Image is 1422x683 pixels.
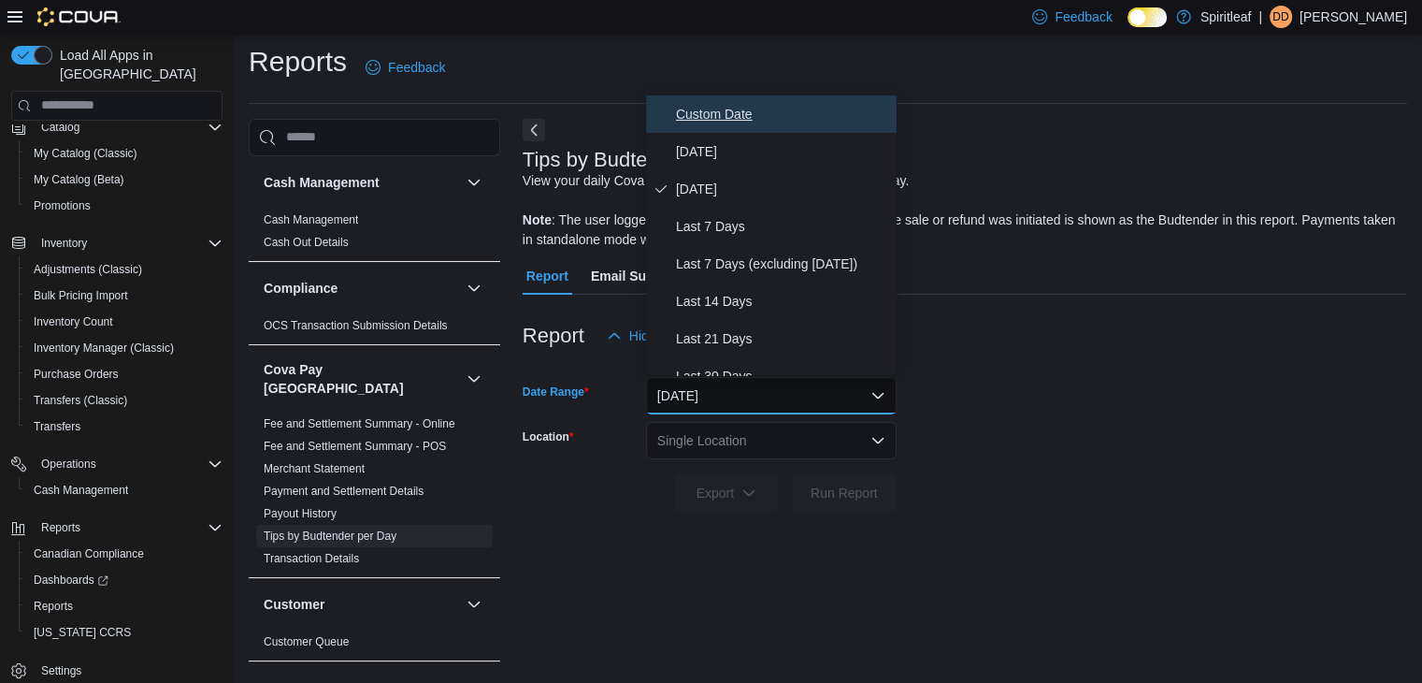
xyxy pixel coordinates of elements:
[523,429,574,444] label: Location
[264,635,349,648] a: Customer Queue
[264,318,448,333] span: OCS Transaction Submission Details
[1055,7,1112,26] span: Feedback
[1270,6,1292,28] div: Donna D
[41,520,80,535] span: Reports
[34,453,223,475] span: Operations
[264,417,455,430] a: Fee and Settlement Summary - Online
[34,116,223,138] span: Catalog
[34,341,174,356] span: Inventory Manager (Classic)
[34,367,119,382] span: Purchase Orders
[4,114,230,140] button: Catalog
[264,634,349,649] span: Customer Queue
[264,279,338,298] h3: Compliance
[264,552,359,565] a: Transaction Details
[26,258,223,281] span: Adjustments (Classic)
[26,621,138,644] a: [US_STATE] CCRS
[523,385,589,400] label: Date Range
[26,543,151,565] a: Canadian Compliance
[34,314,113,329] span: Inventory Count
[1272,6,1288,28] span: DD
[19,283,230,309] button: Bulk Pricing Import
[26,311,223,333] span: Inventory Count
[34,419,80,434] span: Transfers
[34,232,94,254] button: Inventory
[264,530,396,543] a: Tips by Budtender per Day
[19,593,230,619] button: Reports
[26,195,223,217] span: Promotions
[34,516,223,539] span: Reports
[1258,6,1262,28] p: |
[249,43,347,80] h1: Reports
[34,232,223,254] span: Inventory
[264,506,337,521] span: Payout History
[1128,7,1167,27] input: Dark Mode
[811,484,878,502] span: Run Report
[264,213,358,226] a: Cash Management
[26,569,223,591] span: Dashboards
[463,277,485,299] button: Compliance
[19,387,230,414] button: Transfers (Classic)
[41,236,87,251] span: Inventory
[526,257,568,295] span: Report
[19,256,230,283] button: Adjustments (Classic)
[676,253,889,275] span: Last 7 Days (excluding [DATE])
[264,462,365,475] a: Merchant Statement
[264,173,380,192] h3: Cash Management
[26,595,80,618] a: Reports
[26,284,136,307] a: Bulk Pricing Import
[26,168,132,191] a: My Catalog (Beta)
[19,335,230,361] button: Inventory Manager (Classic)
[34,659,223,682] span: Settings
[26,142,145,165] a: My Catalog (Classic)
[34,625,131,640] span: [US_STATE] CCRS
[523,171,1398,250] div: View your daily Cova Pay budtender tip and sales earnings by day. : The user logged into Cova app...
[1200,6,1251,28] p: Spiritleaf
[674,474,779,512] button: Export
[37,7,121,26] img: Cova
[19,541,230,567] button: Canadian Compliance
[463,368,485,390] button: Cova Pay [GEOGRAPHIC_DATA]
[34,573,108,588] span: Dashboards
[870,433,885,448] button: Open list of options
[26,195,98,217] a: Promotions
[41,457,96,472] span: Operations
[26,479,223,501] span: Cash Management
[19,167,230,193] button: My Catalog (Beta)
[599,317,735,355] button: Hide Parameters
[676,103,889,125] span: Custom Date
[249,413,500,577] div: Cova Pay [GEOGRAPHIC_DATA]
[34,146,137,161] span: My Catalog (Classic)
[34,172,124,187] span: My Catalog (Beta)
[1128,27,1128,28] span: Dark Mode
[19,619,230,646] button: [US_STATE] CCRS
[264,319,448,332] a: OCS Transaction Submission Details
[676,327,889,350] span: Last 21 Days
[34,288,128,303] span: Bulk Pricing Import
[676,140,889,163] span: [DATE]
[19,361,230,387] button: Purchase Orders
[34,116,87,138] button: Catalog
[26,142,223,165] span: My Catalog (Classic)
[26,595,223,618] span: Reports
[264,212,358,227] span: Cash Management
[264,360,459,398] button: Cova Pay [GEOGRAPHIC_DATA]
[26,621,223,644] span: Washington CCRS
[388,58,445,77] span: Feedback
[26,284,223,307] span: Bulk Pricing Import
[26,479,136,501] a: Cash Management
[26,258,150,281] a: Adjustments (Classic)
[34,516,88,539] button: Reports
[34,393,127,408] span: Transfers (Classic)
[34,599,73,614] span: Reports
[264,416,455,431] span: Fee and Settlement Summary - Online
[792,474,897,512] button: Run Report
[685,474,768,512] span: Export
[249,209,500,261] div: Cash Management
[52,46,223,83] span: Load All Apps in [GEOGRAPHIC_DATA]
[264,236,349,249] a: Cash Out Details
[264,439,446,454] span: Fee and Settlement Summary - POS
[34,198,91,213] span: Promotions
[19,477,230,503] button: Cash Management
[1300,6,1407,28] p: [PERSON_NAME]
